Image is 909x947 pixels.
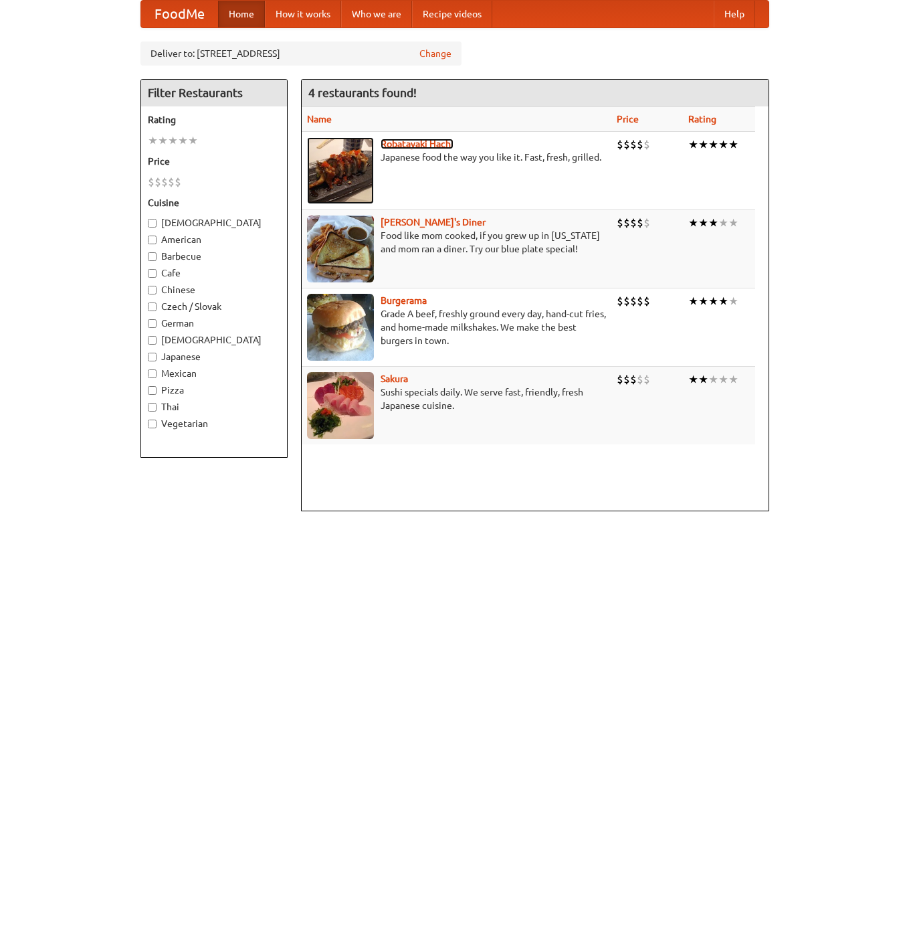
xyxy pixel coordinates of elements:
li: $ [617,216,623,230]
li: $ [623,372,630,387]
li: $ [148,175,155,189]
input: Cafe [148,269,157,278]
li: ★ [728,294,738,309]
label: [DEMOGRAPHIC_DATA] [148,216,280,230]
label: Japanese [148,350,280,363]
li: ★ [728,372,738,387]
li: ★ [728,137,738,152]
li: ★ [688,294,698,309]
li: $ [623,294,630,309]
label: [DEMOGRAPHIC_DATA] [148,333,280,347]
p: Grade A beef, freshly ground every day, hand-cut fries, and home-made milkshakes. We make the bes... [307,307,606,347]
li: $ [155,175,161,189]
li: ★ [168,133,178,148]
label: Vegetarian [148,417,280,430]
a: Price [617,114,639,124]
a: Rating [688,114,716,124]
li: ★ [728,216,738,230]
a: Name [307,114,332,124]
a: [PERSON_NAME]'s Diner [381,217,486,228]
label: Mexican [148,367,280,380]
label: Chinese [148,283,280,296]
li: ★ [708,372,718,387]
li: ★ [718,137,728,152]
div: Deliver to: [STREET_ADDRESS] [140,41,462,66]
a: Sakura [381,373,408,384]
input: [DEMOGRAPHIC_DATA] [148,219,157,228]
a: Recipe videos [412,1,492,27]
li: ★ [708,137,718,152]
li: ★ [698,216,708,230]
li: ★ [718,216,728,230]
li: ★ [688,137,698,152]
a: Robatayaki Hachi [381,139,453,149]
h5: Rating [148,113,280,126]
label: American [148,233,280,246]
li: ★ [188,133,198,148]
input: Chinese [148,286,157,294]
li: ★ [178,133,188,148]
li: ★ [148,133,158,148]
li: $ [643,372,650,387]
li: ★ [698,137,708,152]
input: Mexican [148,369,157,378]
p: Japanese food the way you like it. Fast, fresh, grilled. [307,151,606,164]
li: $ [623,137,630,152]
li: $ [630,294,637,309]
li: $ [623,216,630,230]
label: Barbecue [148,250,280,263]
li: ★ [708,294,718,309]
p: Food like mom cooked, if you grew up in [US_STATE] and mom ran a diner. Try our blue plate special! [307,229,606,256]
li: $ [630,216,637,230]
label: Thai [148,400,280,414]
ng-pluralize: 4 restaurants found! [308,86,417,99]
li: $ [637,137,643,152]
input: Thai [148,403,157,412]
li: $ [175,175,181,189]
label: German [148,317,280,330]
h5: Cuisine [148,196,280,209]
a: FoodMe [141,1,218,27]
li: $ [161,175,168,189]
h4: Filter Restaurants [141,80,287,106]
li: ★ [698,294,708,309]
li: $ [643,216,650,230]
input: Japanese [148,353,157,361]
img: robatayaki.jpg [307,137,374,204]
li: ★ [688,372,698,387]
input: German [148,319,157,328]
li: ★ [708,216,718,230]
input: American [148,236,157,244]
label: Cafe [148,266,280,280]
li: $ [617,137,623,152]
li: $ [643,294,650,309]
input: [DEMOGRAPHIC_DATA] [148,336,157,345]
li: $ [637,216,643,230]
p: Sushi specials daily. We serve fast, friendly, fresh Japanese cuisine. [307,385,606,412]
a: Change [419,47,451,60]
label: Czech / Slovak [148,300,280,313]
img: burgerama.jpg [307,294,374,361]
li: ★ [158,133,168,148]
li: ★ [718,294,728,309]
input: Vegetarian [148,420,157,428]
li: $ [617,294,623,309]
li: $ [617,372,623,387]
a: Help [714,1,755,27]
input: Czech / Slovak [148,303,157,311]
h5: Price [148,155,280,168]
img: sallys.jpg [307,216,374,282]
li: ★ [718,372,728,387]
li: ★ [688,216,698,230]
a: How it works [265,1,341,27]
input: Barbecue [148,252,157,261]
li: $ [630,372,637,387]
label: Pizza [148,383,280,397]
a: Burgerama [381,295,427,306]
li: $ [637,372,643,387]
li: $ [630,137,637,152]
